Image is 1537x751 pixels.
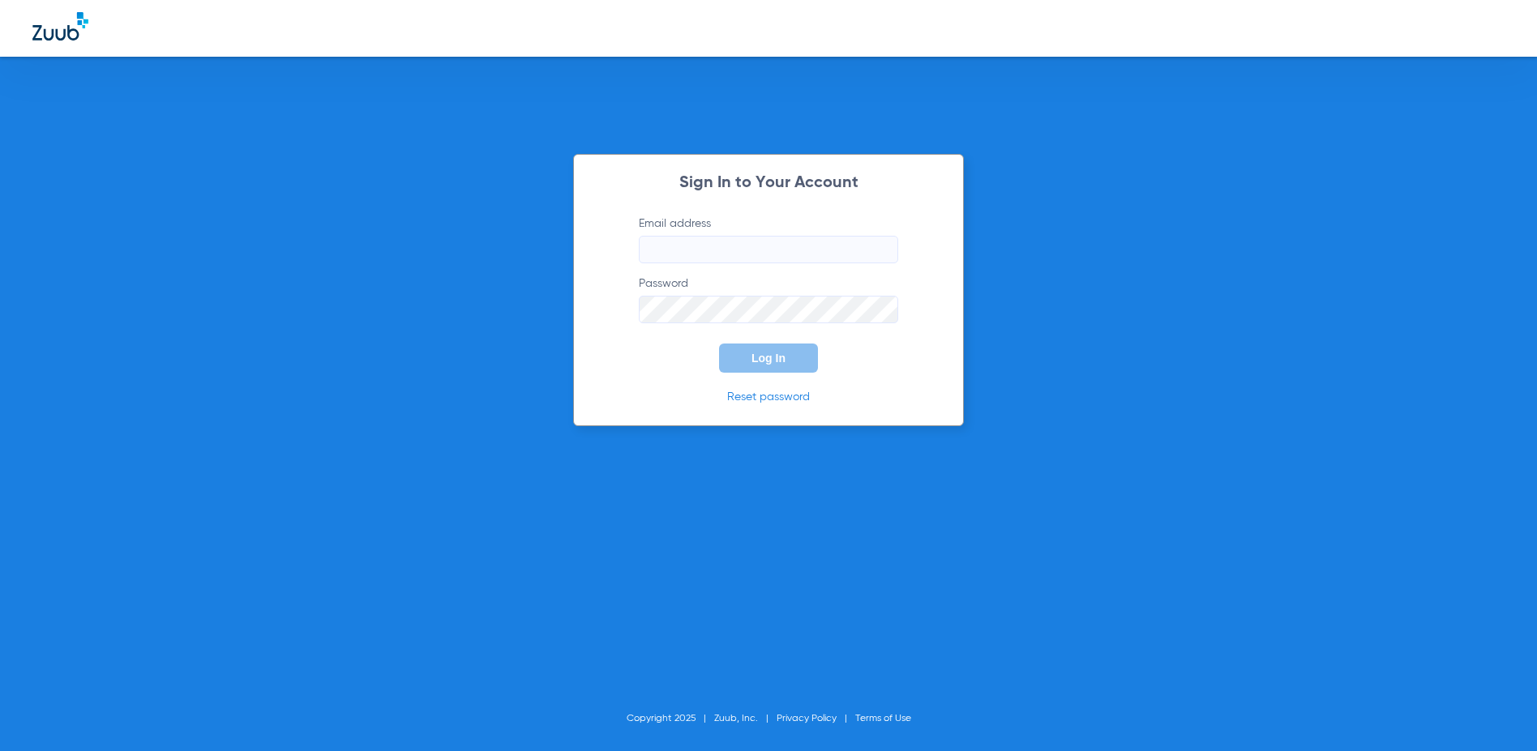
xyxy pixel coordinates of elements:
[639,275,898,323] label: Password
[777,714,837,723] a: Privacy Policy
[639,215,898,263] label: Email address
[751,352,786,365] span: Log In
[639,236,898,263] input: Email address
[855,714,911,723] a: Terms of Use
[714,710,777,727] li: Zuub, Inc.
[32,12,88,41] img: Zuub Logo
[639,296,898,323] input: Password
[727,391,810,403] a: Reset password
[1456,673,1537,751] iframe: Chat Widget
[614,175,923,191] h2: Sign In to Your Account
[719,343,818,373] button: Log In
[627,710,714,727] li: Copyright 2025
